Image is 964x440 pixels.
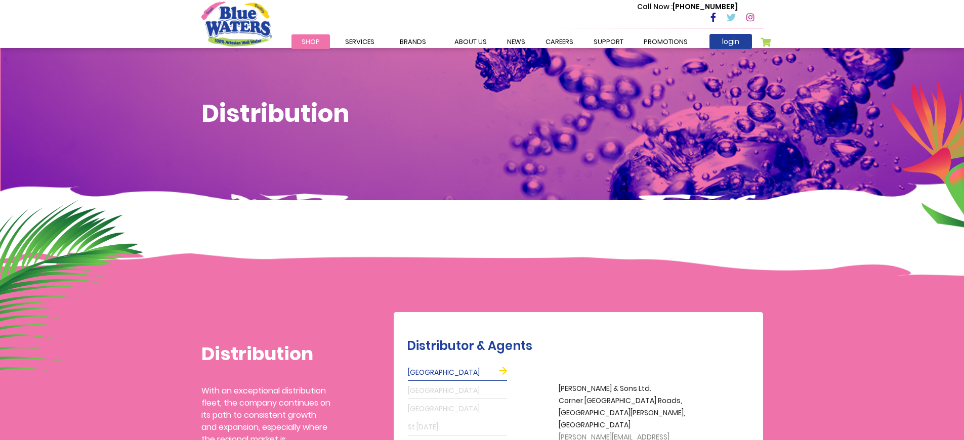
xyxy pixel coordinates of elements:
a: [GEOGRAPHIC_DATA] [408,401,507,417]
a: [GEOGRAPHIC_DATA] [408,365,507,381]
a: [GEOGRAPHIC_DATA] [408,383,507,399]
a: News [497,34,535,49]
a: careers [535,34,583,49]
a: St [DATE] [408,419,507,435]
h1: Distribution [201,343,330,365]
span: Brands [400,37,426,47]
a: Promotions [634,34,698,49]
p: [PHONE_NUMBER] [637,2,738,12]
a: support [583,34,634,49]
span: Services [345,37,374,47]
a: store logo [201,2,272,46]
a: login [709,34,752,49]
h2: Distributor & Agents [407,339,758,354]
span: Call Now : [637,2,673,12]
h1: Distribution [201,99,763,128]
a: about us [444,34,497,49]
span: Shop [302,37,320,47]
